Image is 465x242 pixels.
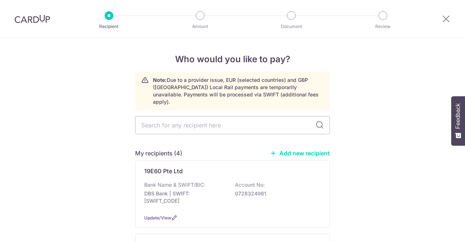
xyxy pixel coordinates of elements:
p: Recipient [82,23,136,30]
p: Amount [173,23,227,30]
p: 19E60 Pte Ltd [144,167,183,175]
h5: My recipients (4) [135,149,182,158]
img: CardUp [15,15,50,23]
a: Update/View [144,215,171,221]
iframe: Opens a widget where you can find more information [418,220,458,238]
a: Add new recipient [270,150,330,157]
p: Review [356,23,410,30]
p: Bank Name & SWIFT/BIC: [144,181,205,189]
strong: Note: [153,77,167,83]
span: Feedback [455,103,461,129]
p: DBS Bank | SWIFT: [SWIFT_CODE] [144,190,226,205]
p: 0728324961 [235,190,316,197]
input: Search for any recipient here [135,116,330,134]
p: Account No: [235,181,265,189]
p: Due to a provider issue, EUR (selected countries) and GBP ([GEOGRAPHIC_DATA]) Local Rail payments... [153,76,324,106]
p: Document [264,23,318,30]
h4: Who would you like to pay? [135,53,330,66]
button: Feedback - Show survey [451,96,465,146]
